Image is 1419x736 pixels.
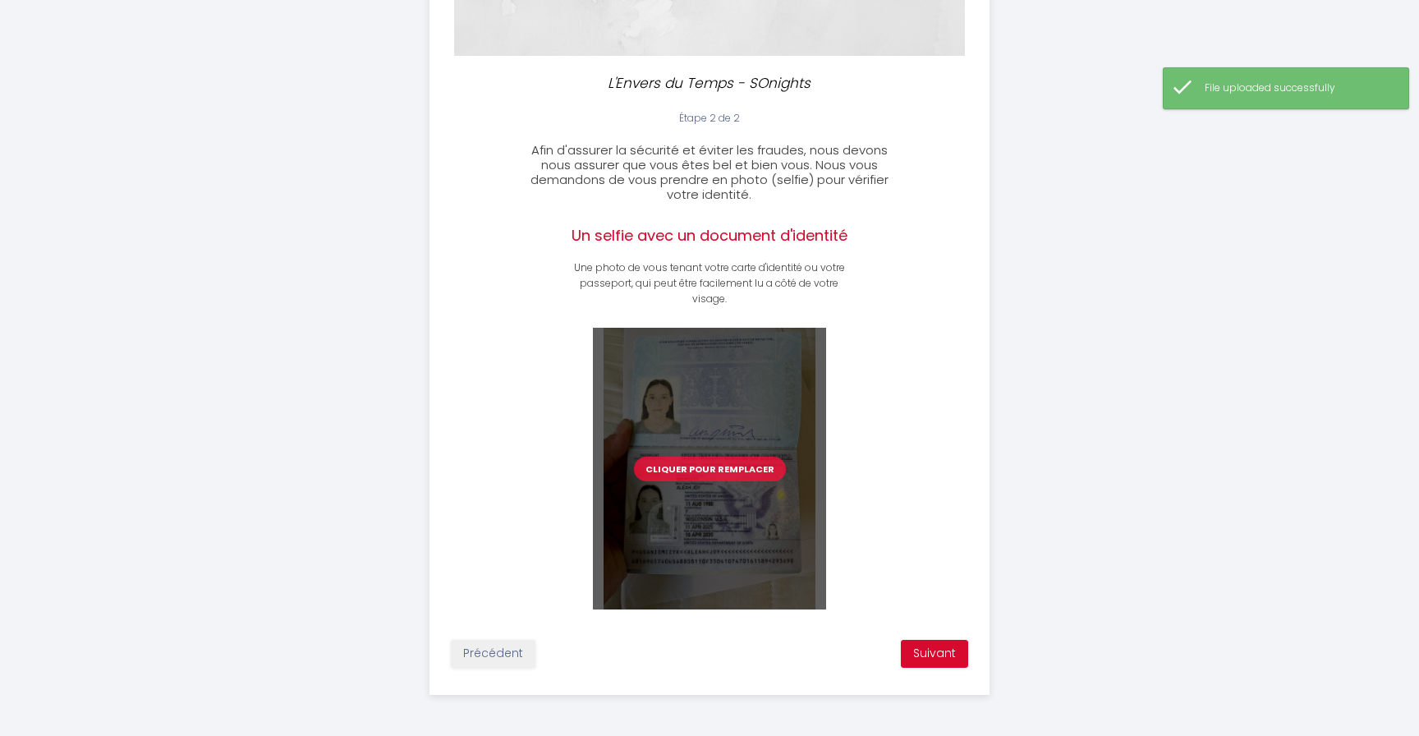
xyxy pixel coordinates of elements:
[901,640,968,668] button: Suivant
[1205,80,1392,96] div: File uploaded successfully
[570,227,849,245] h2: Un selfie avec un document d'identité
[634,457,786,481] button: Cliquer pour remplacer
[451,640,535,668] button: Précédent
[530,141,889,203] span: Afin d'assurer la sécurité et éviter les fraudes, nous devons nous assurer que vous êtes bel et b...
[534,72,885,94] p: L'Envers du Temps - SOnights
[570,260,849,307] p: Une photo de vous tenant votre carte d'identité ou votre passeport, qui peut être facilement lu a...
[679,111,740,125] span: Étape 2 de 2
